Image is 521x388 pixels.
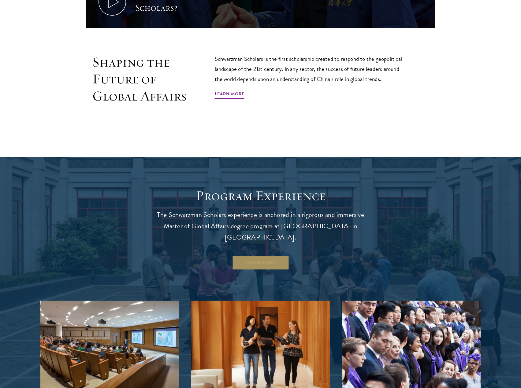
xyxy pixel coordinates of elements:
[151,187,371,204] h1: Program Experience
[151,209,371,243] p: The Schwarzman Scholars experience is anchored in a rigorous and immersive Master of Global Affai...
[92,54,187,105] h2: Shaping the Future of Global Affairs
[215,54,407,84] p: Schwarzman Scholars is the first scholarship created to respond to the geopolitical landscape of ...
[232,255,289,270] a: Learn More
[215,90,244,100] a: Learn More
